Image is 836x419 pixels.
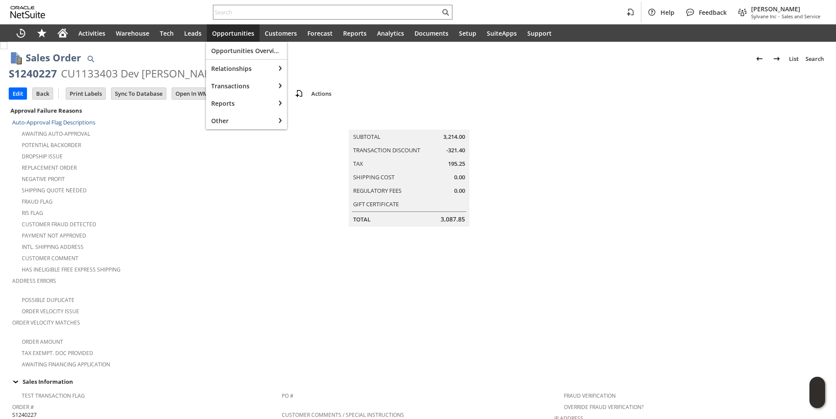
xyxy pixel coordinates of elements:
[772,54,782,64] img: Next
[22,243,84,251] a: Intl. Shipping Address
[10,6,45,18] svg: logo
[751,5,820,13] span: [PERSON_NAME]
[206,42,287,59] a: Opportunities Overview
[9,88,27,99] input: Edit
[751,13,776,20] span: Sylvane Inc
[9,376,824,387] div: Sales Information
[415,29,448,37] span: Documents
[809,393,825,409] span: Oracle Guided Learning Widget. To move around, please hold and drag
[184,29,202,37] span: Leads
[377,29,404,37] span: Analytics
[22,266,121,273] a: Has Ineligible Free Express Shipping
[22,296,74,304] a: Possible Duplicate
[448,160,465,168] span: 195.25
[9,67,57,80] div: S1240227
[12,403,34,411] a: Order #
[22,349,93,357] a: Tax Exempt. Doc Provided
[353,160,363,168] a: Tax
[206,94,275,112] div: Reports
[22,338,63,345] a: Order Amount
[22,255,78,262] a: Customer Comment
[206,112,275,129] div: Other
[213,7,440,17] input: Search
[22,392,85,399] a: Test Transaction Flag
[349,116,469,130] caption: Summary
[61,67,223,80] div: CU1133403 Dev [PERSON_NAME]
[522,24,557,42] a: Support
[111,88,166,99] input: Sync To Database
[111,24,155,42] a: Warehouse
[22,175,65,183] a: Negative Profit
[9,376,827,387] td: Sales Information
[12,118,95,126] a: Auto-Approval Flag Descriptions
[782,13,820,20] span: Sales and Service
[155,24,179,42] a: Tech
[564,403,644,411] a: Override Fraud Verification?
[443,133,465,141] span: 3,214.00
[809,377,825,408] iframe: Click here to launch Oracle Guided Learning Help Panel
[206,60,275,77] div: Relationships
[211,64,270,73] span: Relationships
[31,24,52,42] div: Shortcuts
[22,164,77,171] a: Replacement Order
[22,153,63,160] a: Dropship Issue
[12,411,37,419] span: S1240227
[116,29,149,37] span: Warehouse
[338,24,372,42] a: Reports
[661,8,674,17] span: Help
[260,24,302,42] a: Customers
[754,54,765,64] img: Previous
[22,198,53,205] a: Fraud Flag
[302,24,338,42] a: Forecast
[353,187,401,194] a: Regulatory Fees
[353,146,420,154] a: Transaction Discount
[22,221,96,228] a: Customer Fraud Detected
[353,215,371,223] a: Total
[308,90,335,97] a: Actions
[160,29,174,37] span: Tech
[22,308,79,315] a: Order Velocity Issue
[22,361,110,368] a: Awaiting Financing Application
[454,173,465,181] span: 0.00
[353,133,381,141] a: Subtotal
[26,50,81,65] h1: Sales Order
[353,173,394,181] a: Shipping Cost
[307,29,333,37] span: Forecast
[294,88,304,99] img: add-record.svg
[37,28,47,38] svg: Shortcuts
[265,29,297,37] span: Customers
[527,29,552,37] span: Support
[73,24,111,42] a: Activities
[446,146,465,154] span: -321.40
[9,105,278,116] div: Approval Failure Reasons
[459,29,476,37] span: Setup
[10,24,31,42] a: Recent Records
[12,319,80,326] a: Order Velocity Matches
[441,215,465,224] span: 3,087.85
[482,24,522,42] a: SuiteApps
[282,411,404,419] a: Customer Comments / Special Instructions
[66,88,105,99] input: Print Labels
[179,24,207,42] a: Leads
[22,232,86,239] a: Payment not approved
[22,209,43,217] a: RIS flag
[22,130,90,137] a: Awaiting Auto-Approval
[282,392,293,399] a: PO #
[487,29,517,37] span: SuiteApps
[212,29,254,37] span: Opportunities
[440,7,451,17] svg: Search
[454,24,482,42] a: Setup
[211,47,282,55] span: Opportunities Overview
[409,24,454,42] a: Documents
[211,99,270,107] span: Reports
[85,54,96,64] img: Quick Find
[785,52,802,66] a: List
[57,28,68,38] svg: Home
[12,277,56,285] a: Address Errors
[78,29,105,37] span: Activities
[211,82,270,90] span: Transactions
[211,117,270,125] span: Other
[33,88,53,99] input: Back
[778,13,780,20] span: -
[16,28,26,38] svg: Recent Records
